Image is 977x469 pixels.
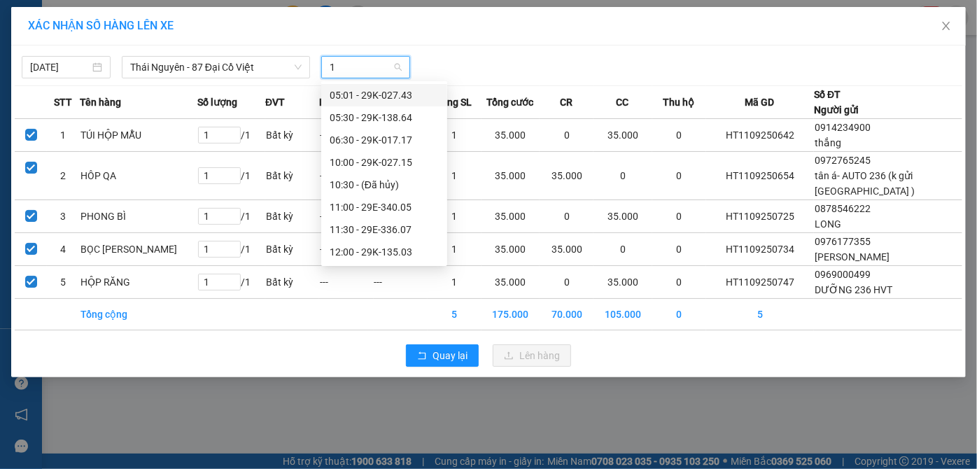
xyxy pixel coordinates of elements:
input: 11/09/2025 [30,59,90,75]
span: down [294,63,302,71]
div: 11:30 - 29E-336.07 [330,222,439,237]
button: Close [927,7,966,46]
td: 0 [593,152,652,200]
td: --- [319,200,373,233]
td: / 1 [197,233,265,266]
td: 0 [652,200,706,233]
td: HT1109250654 [706,152,814,200]
td: 1 [428,266,482,299]
td: 35.000 [540,233,593,266]
td: HÔP QA [80,152,197,200]
span: Quay lại [433,348,468,363]
td: 35.000 [482,200,540,233]
td: / 1 [197,200,265,233]
span: Tên hàng [80,94,121,110]
span: Thái Nguyên - 87 Đại Cồ Việt [130,57,302,78]
span: DƯỠNG 236 HVT [815,284,892,295]
td: 35.000 [593,266,652,299]
td: 0 [652,299,706,330]
td: Bất kỳ [265,266,319,299]
span: Tổng cước [487,94,534,110]
td: HT1109250725 [706,200,814,233]
td: / 1 [197,152,265,200]
span: Mã GD [745,94,775,110]
td: 5 [47,266,79,299]
b: GỬI : VP [PERSON_NAME] [17,95,244,118]
td: HT1109250734 [706,233,814,266]
td: 105.000 [593,299,652,330]
td: / 1 [197,119,265,152]
img: logo.jpg [17,17,122,87]
span: tân á- AUTO 236 (k gửi [GEOGRAPHIC_DATA] ) [815,170,915,197]
div: 05:30 - 29K-138.64 [330,110,439,125]
td: 5 [706,299,814,330]
span: 0976177355 [815,236,871,247]
span: close [941,20,952,31]
span: rollback [417,351,427,362]
span: STT [54,94,72,110]
td: 0 [540,266,593,299]
td: 0 [593,233,652,266]
td: Bất kỳ [265,119,319,152]
span: 0969000499 [815,269,871,280]
span: 0972765245 [815,155,871,166]
td: 1 [428,152,482,200]
td: --- [319,266,373,299]
div: 10:00 - 29K-027.15 [330,155,439,170]
span: LONG [815,218,841,230]
span: Thu hộ [663,94,694,110]
div: 10:30 - (Đã hủy) [330,177,439,192]
td: 35.000 [593,200,652,233]
td: Bất kỳ [265,152,319,200]
span: Số lượng [197,94,237,110]
td: / 1 [197,266,265,299]
td: HT1109250642 [706,119,814,152]
td: Tổng cộng [80,299,197,330]
div: 05:01 - 29K-027.43 [330,87,439,103]
td: TÚI HỘP MẪU [80,119,197,152]
td: 0 [540,119,593,152]
td: 35.000 [540,152,593,200]
div: 11:00 - 29E-340.05 [330,199,439,215]
td: 1 [428,200,482,233]
td: 35.000 [482,233,540,266]
span: ĐVT [265,94,285,110]
td: 1 [428,233,482,266]
td: PHONG BÌ [80,200,197,233]
td: 0 [652,152,706,200]
td: 0 [540,200,593,233]
div: 06:30 - 29K-017.17 [330,132,439,148]
td: HT1109250747 [706,266,814,299]
td: 175.000 [482,299,540,330]
span: thắng [815,137,841,148]
div: Số ĐT Người gửi [814,87,859,118]
span: 0878546222 [815,203,871,214]
td: 4 [47,233,79,266]
td: BỌC [PERSON_NAME] [80,233,197,266]
td: 0 [652,266,706,299]
td: 35.000 [482,119,540,152]
span: XÁC NHẬN SỐ HÀNG LÊN XE [28,19,174,32]
button: uploadLên hàng [493,344,571,367]
td: 35.000 [482,152,540,200]
td: 5 [428,299,482,330]
td: 1 [47,119,79,152]
td: 2 [47,152,79,200]
td: 70.000 [540,299,593,330]
span: Loại hàng [319,94,363,110]
td: 3 [47,200,79,233]
span: [PERSON_NAME] [815,251,890,262]
span: Tổng SL [436,94,472,110]
td: 1 [428,119,482,152]
button: rollbackQuay lại [406,344,479,367]
td: 0 [652,233,706,266]
span: CR [560,94,572,110]
div: 12:00 - 29K-135.03 [330,244,439,260]
td: --- [374,266,428,299]
td: 35.000 [593,119,652,152]
span: CC [617,94,629,110]
td: Bất kỳ [265,233,319,266]
li: 271 - [PERSON_NAME] - [GEOGRAPHIC_DATA] - [GEOGRAPHIC_DATA] [131,34,585,52]
td: --- [319,119,373,152]
td: HỘP RĂNG [80,266,197,299]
